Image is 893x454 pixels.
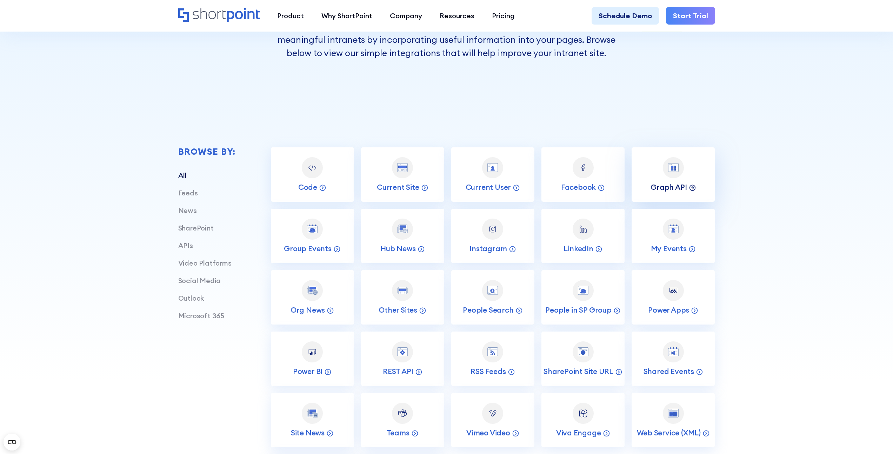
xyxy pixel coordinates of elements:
a: Social Media [178,276,221,285]
a: Current UserCurrent User [451,147,534,202]
img: Power BI [307,347,318,357]
a: Graph APIGraph API [632,147,715,202]
img: Vimeo Video [487,408,498,419]
a: LinkedInLinkedIn [541,209,625,263]
a: News [178,206,197,215]
img: Facebook [578,162,588,173]
a: CodeCode [271,147,354,202]
a: SharePoint Site URLSharePoint Site URL [541,332,625,386]
img: Power Apps [668,285,679,296]
a: Microsoft 365 [178,311,224,320]
a: People SearchPeople Search [451,270,534,325]
a: REST APIREST API [361,332,444,386]
img: Site News [307,409,318,418]
p: Site News [291,428,325,438]
a: Company [381,7,431,25]
div: Browse by: [178,147,236,156]
img: SharePoint Site URL [578,347,588,356]
img: Group Events [307,225,318,233]
p: RSS Feeds [471,367,506,376]
p: Other Sites [379,305,417,315]
a: Schedule Demo [592,7,659,25]
a: InstagramInstagram [451,209,534,263]
div: Chat Widget [858,420,893,454]
a: All [178,171,187,180]
a: Viva EngageViva Engage [541,393,625,447]
p: LinkedIn [564,244,593,253]
p: People in SP Group [545,305,611,315]
p: REST API [383,367,413,376]
a: Why ShortPoint [313,7,381,25]
p: Teams [387,428,409,438]
img: Graph API [668,163,679,172]
a: TeamsTeams [361,393,444,447]
p: SharePoint Site URL [544,367,613,376]
a: RSS FeedsRSS Feeds [451,332,534,386]
a: Home [178,8,260,23]
p: Current Site [377,182,419,192]
p: Hub News [380,244,415,253]
p: Facebook [561,182,596,192]
p: Group Events [284,244,331,253]
img: REST API [397,347,408,356]
img: Org News [307,286,318,295]
a: Start Trial [666,7,715,25]
p: People Search [463,305,513,315]
p: Instagram [469,244,507,253]
a: Feeds [178,188,198,197]
img: Instagram [487,224,498,234]
p: ShortPoint enables you to easily integrate a variety of internal and external data and media sour... [273,7,620,60]
a: APIs [178,241,193,250]
a: Hub NewsHub News [361,209,444,263]
img: Current User [487,163,498,172]
img: People Search [487,286,498,295]
div: Company [390,11,422,21]
p: Shared Events [644,367,694,376]
a: Org NewsOrg News [271,270,354,325]
p: Power BI [293,367,322,376]
img: Code [307,162,318,173]
div: Product [277,11,304,21]
img: My Events [668,225,679,233]
a: Other SitesOther Sites [361,270,444,325]
a: Power AppsPower Apps [632,270,715,325]
a: Video Platforms [178,259,232,267]
button: Open CMP widget [4,434,20,450]
p: Graph API [651,182,687,192]
a: Outlook [178,294,204,302]
div: Resources [440,11,474,21]
a: Product [268,7,313,25]
a: Current SiteCurrent Site [361,147,444,202]
a: Site NewsSite News [271,393,354,447]
img: RSS Feeds [487,347,498,356]
a: Resources [431,7,483,25]
p: Code [298,182,317,192]
a: Web Service (XML)Web Service (XML) [632,393,715,447]
a: Power BIPower BI [271,332,354,386]
p: Org News [291,305,325,315]
p: Web Service (XML) [637,428,701,438]
img: Viva Engage [578,408,588,419]
p: Vimeo Video [466,428,510,438]
img: LinkedIn [578,224,588,234]
p: Power Apps [648,305,689,315]
img: Teams [397,408,408,419]
div: Pricing [492,11,515,21]
a: Group EventsGroup Events [271,209,354,263]
a: Pricing [483,7,524,25]
a: FacebookFacebook [541,147,625,202]
a: SharePoint [178,223,214,232]
img: Other Sites [397,287,408,294]
p: Viva Engage [556,428,601,438]
a: Vimeo VideoVimeo Video [451,393,534,447]
img: Hub News [397,225,408,233]
p: Current User [466,182,511,192]
img: Current Site [397,163,408,172]
a: People in SP GroupPeople in SP Group [541,270,625,325]
p: My Events [651,244,687,253]
img: Web Service (XML) [668,409,679,418]
a: Shared EventsShared Events [632,332,715,386]
div: Why ShortPoint [321,11,372,21]
img: People in SP Group [578,286,588,295]
img: Shared Events [668,347,679,356]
